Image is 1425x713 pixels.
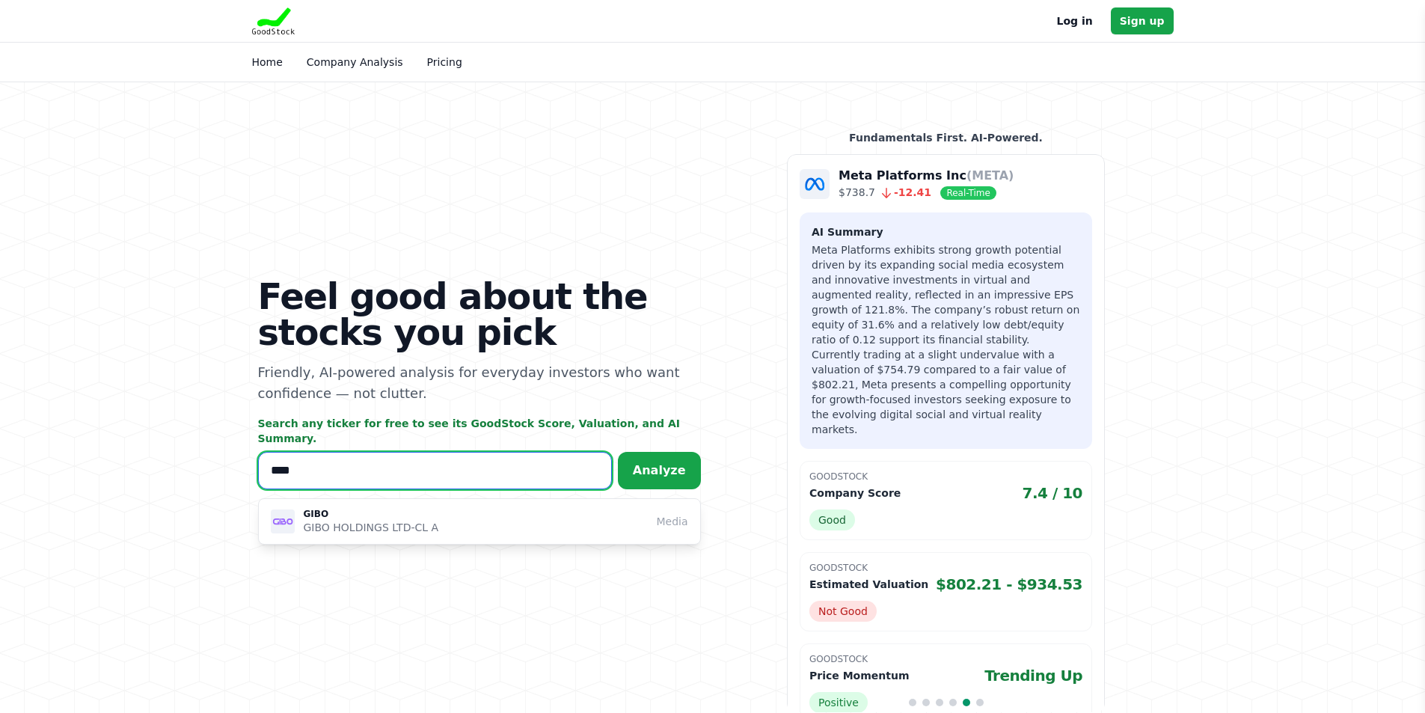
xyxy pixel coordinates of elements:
button: Analyze [618,452,701,489]
p: Friendly, AI-powered analysis for everyday investors who want confidence — not clutter. [258,362,701,404]
button: GIBO GIBO GIBO HOLDINGS LTD-CL A Media [259,499,700,544]
p: GoodStock [809,471,1082,483]
a: Sign up [1111,7,1174,34]
span: -12.41 [875,186,931,198]
p: GIBO HOLDINGS LTD-CL A [304,520,439,535]
span: Go to slide 4 [949,699,957,706]
span: $802.21 - $934.53 [936,574,1082,595]
span: Go to slide 2 [922,699,930,706]
h3: AI Summary [812,224,1080,239]
span: Go to slide 5 [963,699,970,706]
img: Company Logo [800,169,830,199]
p: Fundamentals First. AI-Powered. [787,130,1105,145]
a: Log in [1057,12,1093,30]
span: (META) [966,168,1014,183]
p: Estimated Valuation [809,577,928,592]
span: Analyze [633,463,686,477]
p: Meta Platforms Inc [839,167,1014,185]
span: Not Good [809,601,877,622]
img: Goodstock Logo [252,7,295,34]
p: Price Momentum [809,668,909,683]
a: Company Analysis [307,56,403,68]
img: GIBO [271,509,295,533]
p: GoodStock [809,562,1082,574]
a: Pricing [427,56,462,68]
span: Trending Up [984,665,1082,686]
span: Media [656,514,687,529]
p: GoodStock [809,653,1082,665]
p: Company Score [809,486,901,501]
span: Go to slide 1 [909,699,916,706]
span: Good [809,509,855,530]
span: Go to slide 6 [976,699,984,706]
a: Home [252,56,283,68]
p: GIBO [304,508,439,520]
h1: Feel good about the stocks you pick [258,278,701,350]
span: 7.4 / 10 [1023,483,1083,504]
p: Search any ticker for free to see its GoodStock Score, Valuation, and AI Summary. [258,416,701,446]
p: Meta Platforms exhibits strong growth potential driven by its expanding social media ecosystem an... [812,242,1080,437]
span: Real-Time [940,186,996,200]
span: Go to slide 3 [936,699,943,706]
span: Positive [809,692,868,713]
p: $738.7 [839,185,1014,201]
